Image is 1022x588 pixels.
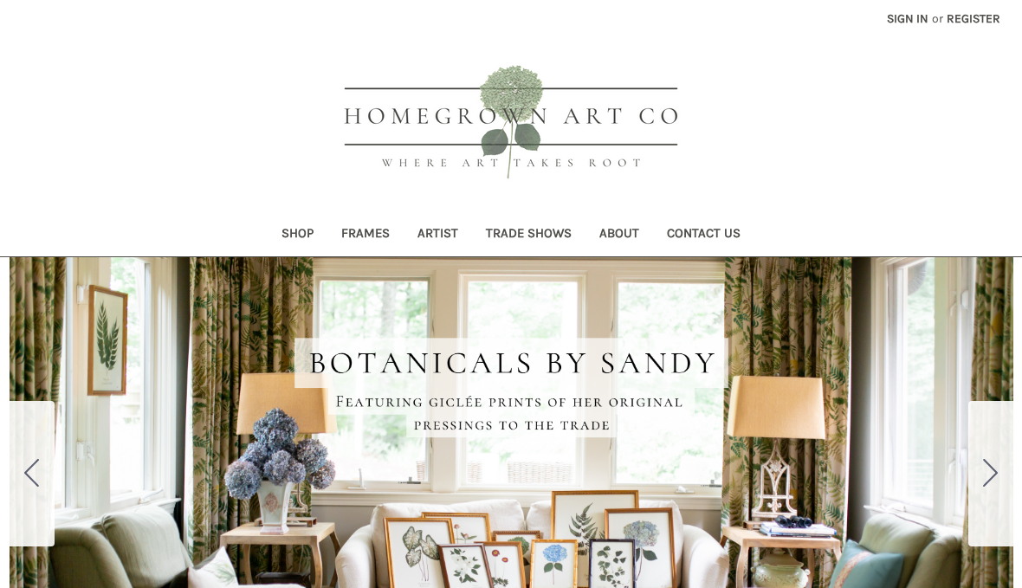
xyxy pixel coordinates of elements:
[327,214,404,256] a: Frames
[472,214,585,256] a: Trade Shows
[316,46,706,202] img: HOMEGROWN ART CO
[268,214,327,256] a: Shop
[653,214,754,256] a: Contact Us
[968,401,1013,546] button: Go to slide 2
[10,401,55,546] button: Go to slide 5
[585,214,653,256] a: About
[404,214,472,256] a: Artist
[930,10,945,28] span: or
